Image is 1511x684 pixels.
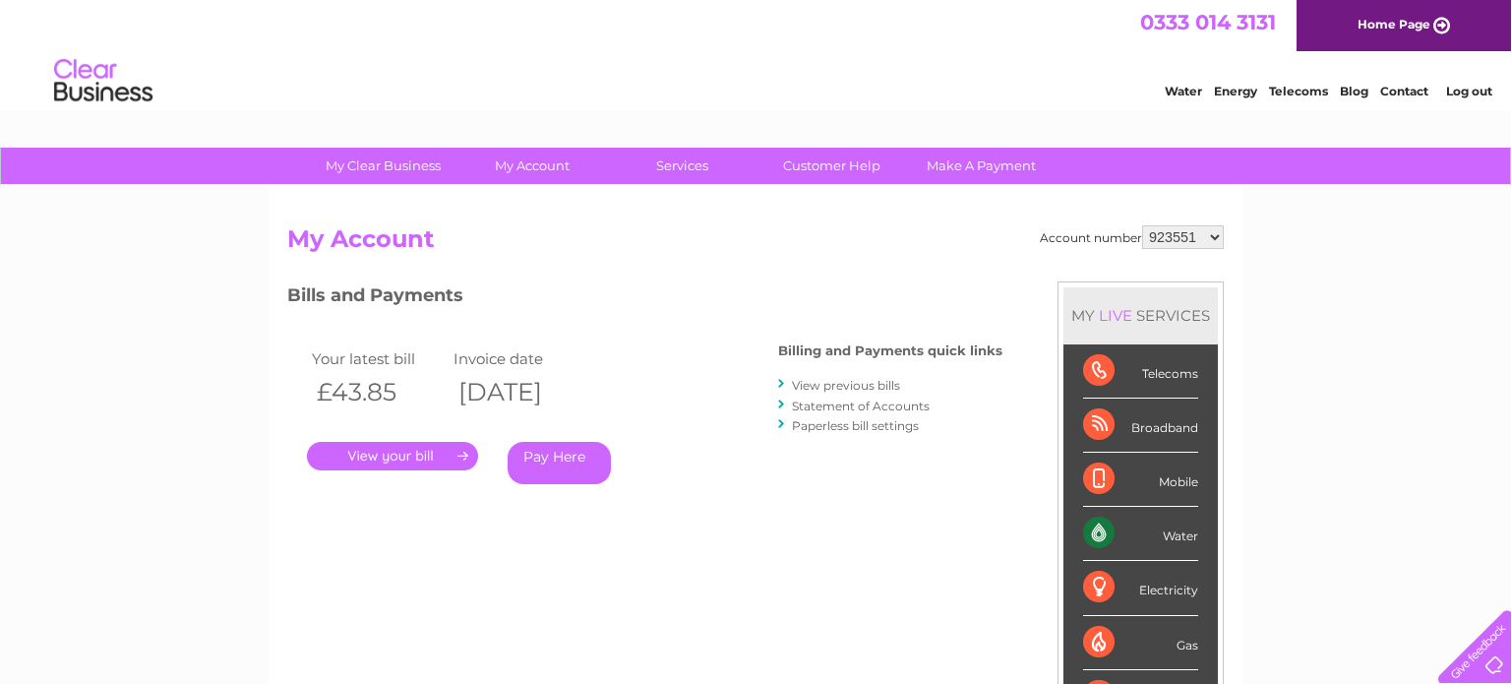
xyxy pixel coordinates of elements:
a: Services [601,148,763,184]
a: Blog [1340,84,1368,98]
a: 0333 014 3131 [1140,10,1276,34]
div: Telecoms [1083,344,1198,399]
a: Customer Help [751,148,913,184]
div: Water [1083,507,1198,561]
div: Account number [1040,225,1224,249]
a: Energy [1214,84,1257,98]
h4: Billing and Payments quick links [778,343,1002,358]
div: Mobile [1083,453,1198,507]
h3: Bills and Payments [287,281,1002,316]
a: My Account [452,148,614,184]
div: Electricity [1083,561,1198,615]
h2: My Account [287,225,1224,263]
a: Contact [1380,84,1428,98]
a: Pay Here [508,442,611,484]
td: Your latest bill [307,345,449,372]
th: £43.85 [307,372,449,412]
a: View previous bills [792,378,900,393]
a: Paperless bill settings [792,418,919,433]
div: LIVE [1095,306,1136,325]
a: Statement of Accounts [792,399,930,413]
div: Gas [1083,616,1198,670]
a: My Clear Business [302,148,464,184]
a: Make A Payment [900,148,1062,184]
img: logo.png [53,51,153,111]
div: MY SERVICES [1063,287,1218,343]
a: Telecoms [1269,84,1328,98]
div: Clear Business is a trading name of Verastar Limited (registered in [GEOGRAPHIC_DATA] No. 3667643... [292,11,1222,95]
th: [DATE] [449,372,590,412]
td: Invoice date [449,345,590,372]
a: . [307,442,478,470]
a: Log out [1446,84,1492,98]
div: Broadband [1083,399,1198,453]
a: Water [1165,84,1202,98]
